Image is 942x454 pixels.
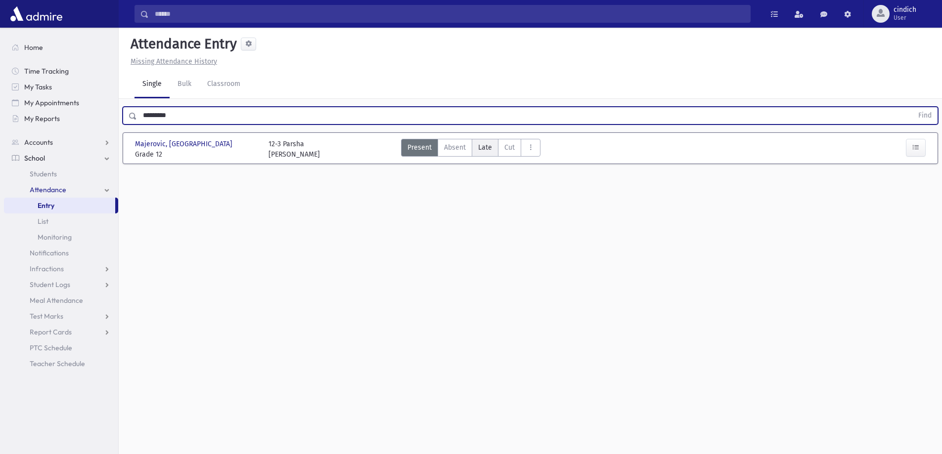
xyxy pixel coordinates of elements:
a: My Tasks [4,79,118,95]
span: Attendance [30,185,66,194]
a: My Reports [4,111,118,126]
u: Missing Attendance History [131,57,217,66]
span: Students [30,169,57,178]
a: Attendance [4,182,118,198]
a: List [4,213,118,229]
span: Present [407,142,432,153]
a: Missing Attendance History [127,57,217,66]
h5: Attendance Entry [127,36,237,52]
a: Infractions [4,261,118,277]
a: Time Tracking [4,63,118,79]
a: Bulk [170,71,199,98]
span: cindich [894,6,916,14]
input: Search [149,5,750,23]
a: Student Logs [4,277,118,292]
a: Entry [4,198,115,213]
a: School [4,150,118,166]
span: Notifications [30,248,69,257]
a: Notifications [4,245,118,261]
img: AdmirePro [8,4,65,24]
span: Absent [444,142,466,153]
a: Test Marks [4,308,118,324]
a: Single [135,71,170,98]
span: List [38,217,48,226]
span: Test Marks [30,312,63,321]
span: Time Tracking [24,67,69,76]
button: Find [912,107,938,124]
span: Home [24,43,43,52]
a: Students [4,166,118,182]
span: PTC Schedule [30,343,72,352]
span: Entry [38,201,54,210]
span: Student Logs [30,280,70,289]
span: School [24,154,45,163]
div: AttTypes [401,139,540,160]
span: Report Cards [30,328,72,336]
span: Infractions [30,264,64,273]
span: Meal Attendance [30,296,83,305]
div: 12-3 Parsha [PERSON_NAME] [269,139,320,160]
span: My Tasks [24,83,52,91]
span: User [894,14,916,22]
a: Classroom [199,71,248,98]
a: Accounts [4,134,118,150]
span: My Reports [24,114,60,123]
a: Meal Attendance [4,292,118,308]
a: Home [4,40,118,55]
span: Monitoring [38,233,72,242]
span: Grade 12 [135,149,259,160]
a: PTC Schedule [4,340,118,356]
a: My Appointments [4,95,118,111]
a: Report Cards [4,324,118,340]
span: Accounts [24,138,53,147]
span: Teacher Schedule [30,359,85,368]
span: Cut [504,142,515,153]
a: Teacher Schedule [4,356,118,371]
span: My Appointments [24,98,79,107]
a: Monitoring [4,229,118,245]
span: Majerovic, [GEOGRAPHIC_DATA] [135,139,234,149]
span: Late [478,142,492,153]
